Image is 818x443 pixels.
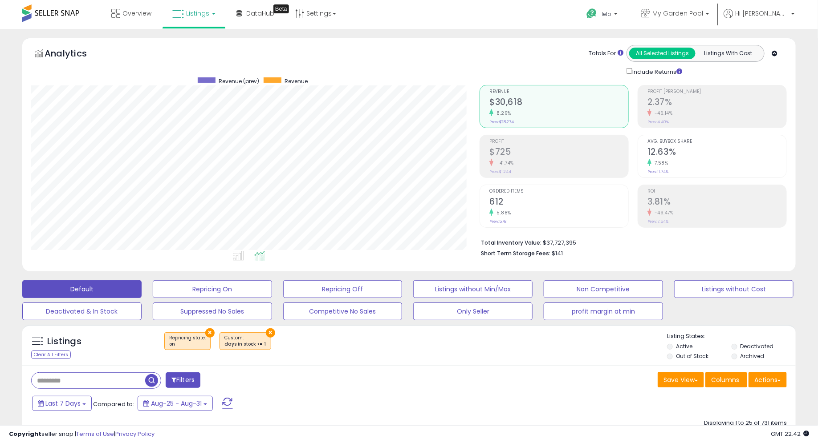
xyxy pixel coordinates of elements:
span: Revenue [285,77,308,85]
button: Save View [658,372,704,387]
div: Totals For [589,49,623,58]
span: ROI [647,189,786,194]
p: Listing States: [667,332,796,341]
span: Custom: [224,334,266,348]
span: Revenue [489,89,628,94]
li: $37,727,395 [481,237,780,247]
h2: 2.37% [647,97,786,109]
button: All Selected Listings [629,48,696,59]
label: Archived [741,352,765,360]
h2: 612 [489,197,628,209]
span: My Garden Pool [652,9,703,18]
button: Only Seller [413,302,533,320]
small: -41.74% [493,160,514,166]
button: Last 7 Days [32,396,92,411]
span: Profit [PERSON_NAME] [647,89,786,94]
span: Avg. Buybox Share [647,139,786,144]
button: Suppressed No Sales [153,302,272,320]
span: Aug-25 - Aug-31 [151,399,202,408]
button: Non Competitive [544,280,663,298]
label: Deactivated [741,342,774,350]
strong: Copyright [9,430,41,438]
small: 5.88% [493,209,511,216]
span: DataHub [246,9,274,18]
a: Help [579,1,627,29]
button: Default [22,280,142,298]
small: Prev: $28,274 [489,119,514,125]
small: Prev: 4.40% [647,119,669,125]
button: Columns [705,372,747,387]
button: Actions [749,372,787,387]
span: Revenue (prev) [219,77,259,85]
button: Competitive No Sales [283,302,403,320]
b: Short Term Storage Fees: [481,250,550,257]
small: -49.47% [651,209,674,216]
h2: $725 [489,147,628,159]
h5: Listings [47,335,81,348]
button: Repricing Off [283,280,403,298]
small: 7.58% [651,160,668,166]
div: Displaying 1 to 25 of 731 items [704,419,787,427]
label: Active [676,342,692,350]
i: Get Help [586,8,597,19]
button: Filters [166,372,200,388]
a: Terms of Use [76,430,114,438]
small: Prev: 7.54% [647,219,668,224]
span: Overview [122,9,151,18]
div: seller snap | | [9,430,155,439]
span: Hi [PERSON_NAME] [735,9,789,18]
span: Repricing state : [169,334,206,348]
div: on [169,341,206,347]
h2: 12.63% [647,147,786,159]
h5: Analytics [45,47,104,62]
span: Listings [186,9,209,18]
div: Clear All Filters [31,350,71,359]
small: -46.14% [651,110,673,117]
small: Prev: 578 [489,219,506,224]
span: Compared to: [93,400,134,408]
span: Ordered Items [489,189,628,194]
span: Columns [711,375,739,384]
span: Help [599,10,611,18]
div: Include Returns [620,66,693,76]
button: Listings without Min/Max [413,280,533,298]
h2: $30,618 [489,97,628,109]
button: Repricing On [153,280,272,298]
span: $141 [552,249,563,258]
button: Listings With Cost [695,48,761,59]
button: profit margin at min [544,302,663,320]
small: 8.29% [493,110,511,117]
small: Prev: 11.74% [647,169,668,174]
button: Listings without Cost [674,280,794,298]
h2: 3.81% [647,197,786,209]
b: Total Inventory Value: [481,239,541,246]
div: days in stock >= 1 [224,341,266,347]
span: 2025-09-8 22:42 GMT [771,430,809,438]
span: Last 7 Days [45,399,81,408]
label: Out of Stock [676,352,708,360]
div: Tooltip anchor [273,4,289,13]
small: Prev: $1,244 [489,169,511,174]
button: Aug-25 - Aug-31 [138,396,213,411]
button: Deactivated & In Stock [22,302,142,320]
a: Privacy Policy [115,430,155,438]
button: × [266,328,275,338]
a: Hi [PERSON_NAME] [724,9,795,29]
button: × [205,328,215,338]
span: Profit [489,139,628,144]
